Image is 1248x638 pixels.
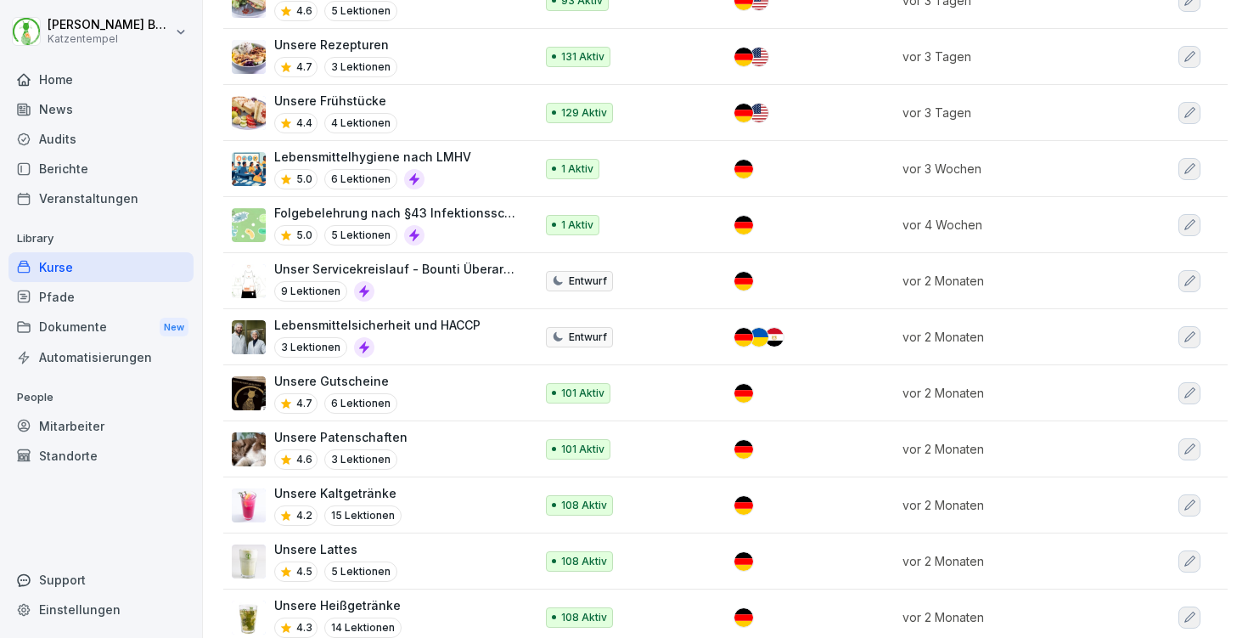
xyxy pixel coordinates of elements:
[274,596,402,614] p: Unsere Heißgetränke
[324,225,397,246] p: 5 Lektionen
[274,372,397,390] p: Unsere Gutscheine
[296,564,312,579] p: 4.5
[324,393,397,414] p: 6 Lektionen
[232,432,266,466] img: u8r67eg3of4bsbim5481mdu9.png
[734,160,753,178] img: de.svg
[734,496,753,515] img: de.svg
[561,105,607,121] p: 129 Aktiv
[8,94,194,124] a: News
[48,18,171,32] p: [PERSON_NAME] Benedix
[8,312,194,343] div: Dokumente
[902,496,1123,514] p: vor 2 Monaten
[902,440,1123,458] p: vor 2 Monaten
[296,59,312,75] p: 4.7
[274,260,517,278] p: Unser Servicekreislauf - Bounti Überarbeitung
[324,562,397,582] p: 5 Lektionen
[324,505,402,526] p: 15 Lektionen
[902,552,1123,570] p: vor 2 Monaten
[296,3,312,19] p: 4.6
[324,618,402,638] p: 14 Lektionen
[561,442,604,457] p: 101 Aktiv
[324,169,397,189] p: 6 Lektionen
[232,152,266,186] img: h7jpezukfv8pwd1f3ia36uzh.png
[274,316,481,334] p: Lebensmittelsicherheit und HACCP
[902,384,1123,402] p: vor 2 Monaten
[160,318,188,337] div: New
[232,320,266,354] img: np8timnq3qj8z7jdjwtlli73.png
[296,396,312,411] p: 4.7
[274,540,397,558] p: Unsere Lattes
[296,116,312,131] p: 4.4
[8,282,194,312] a: Pfade
[296,620,312,635] p: 4.3
[902,216,1123,234] p: vor 4 Wochen
[902,104,1123,121] p: vor 3 Tagen
[274,204,517,222] p: Folgebelehrung nach §43 Infektionsschutzgesetz (IfSG)
[902,48,1123,65] p: vor 3 Tagen
[8,154,194,183] a: Berichte
[561,49,604,65] p: 131 Aktiv
[8,411,194,441] div: Mitarbeiter
[296,508,312,523] p: 4.2
[561,498,607,513] p: 108 Aktiv
[232,208,266,242] img: jw93ziiaxyrytvvq4xf35n98.png
[8,65,194,94] div: Home
[8,124,194,154] a: Audits
[561,217,593,233] p: 1 Aktiv
[561,161,593,177] p: 1 Aktiv
[902,608,1123,626] p: vor 2 Monaten
[274,484,402,502] p: Unsere Kaltgetränke
[569,274,607,289] p: Entwurf
[8,342,194,372] a: Automatisierungen
[324,113,397,133] p: 4 Lektionen
[232,601,266,635] img: h4jpfmohrvkvvnkn07ik53sv.png
[734,272,753,291] img: de.svg
[734,48,753,66] img: de.svg
[324,449,397,470] p: 3 Lektionen
[8,312,194,343] a: DokumenteNew
[232,545,266,579] img: lekk7zbfdhfg8z7radtijnqi.png
[765,328,784,347] img: eg.svg
[8,384,194,411] p: People
[232,488,266,522] img: o65mqm5zu8kk6iyyifda1ab1.png
[8,252,194,282] a: Kurse
[734,104,753,122] img: de.svg
[274,281,347,302] p: 9 Lektionen
[750,328,768,347] img: ua.svg
[232,264,266,298] img: s5qnd9q1m875ulmi6z3g1v03.png
[561,386,604,401] p: 101 Aktiv
[561,610,607,625] p: 108 Aktiv
[296,172,312,187] p: 5.0
[561,554,607,569] p: 108 Aktiv
[8,183,194,213] a: Veranstaltungen
[734,608,753,627] img: de.svg
[274,337,347,358] p: 3 Lektionen
[8,595,194,624] a: Einstellungen
[902,160,1123,178] p: vor 3 Wochen
[734,440,753,459] img: de.svg
[324,57,397,77] p: 3 Lektionen
[296,228,312,243] p: 5.0
[274,92,397,110] p: Unsere Frühstücke
[48,33,171,45] p: Katzentempel
[734,328,753,347] img: de.svg
[750,104,768,122] img: us.svg
[734,552,753,571] img: de.svg
[902,328,1123,346] p: vor 2 Monaten
[274,36,397,54] p: Unsere Rezepturen
[274,428,408,446] p: Unsere Patenschaften
[734,384,753,403] img: de.svg
[8,441,194,471] a: Standorte
[750,48,768,66] img: us.svg
[8,225,194,252] p: Library
[232,376,266,410] img: yesgzfw2q3wqzzb03bjz3j6b.png
[296,452,312,467] p: 4.6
